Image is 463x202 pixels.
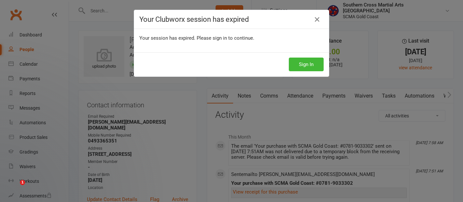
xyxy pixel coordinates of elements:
span: 1 [20,180,25,185]
span: Your session has expired. Please sign in to continue. [139,35,254,41]
iframe: Intercom live chat [7,180,22,195]
iframe: Intercom notifications message [5,139,135,184]
h4: Your Clubworx session has expired [139,15,324,23]
a: Close [312,14,322,25]
button: Sign In [289,58,324,71]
